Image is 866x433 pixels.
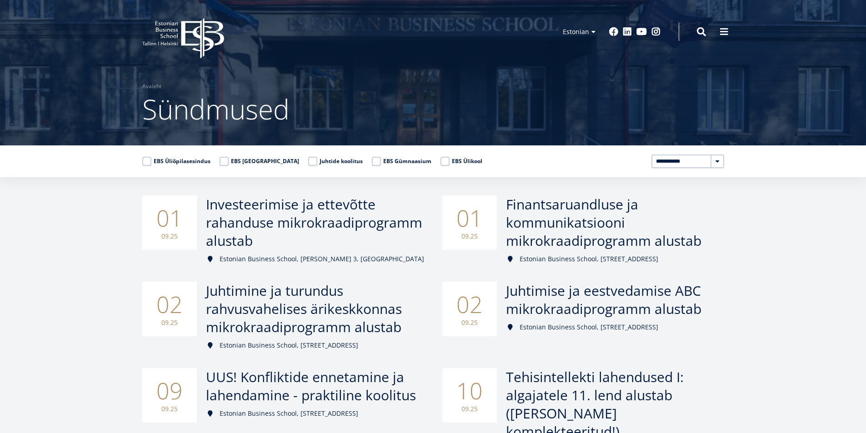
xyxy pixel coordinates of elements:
span: Juhtimise ja eestvedamise ABC mikrokraadiprogramm alustab [506,281,701,318]
a: Facebook [609,27,618,36]
span: Finantsaruandluse ja kommunikatsiooni mikrokraadiprogramm alustab [506,195,701,250]
a: Linkedin [623,27,632,36]
div: Estonian Business School, [PERSON_NAME] 3, [GEOGRAPHIC_DATA] [206,254,424,264]
label: EBS [GEOGRAPHIC_DATA] [220,157,299,166]
div: 02 [142,282,197,336]
a: Youtube [636,27,647,36]
div: 02 [442,282,497,336]
label: EBS Ülikool [441,157,482,166]
div: 10 [442,368,497,423]
div: Estonian Business School, [STREET_ADDRESS] [206,341,424,350]
small: 09.25 [451,318,488,327]
span: Investeerimise ja ettevõtte rahanduse mikrokraadiprogramm alustab [206,195,422,250]
small: 09.25 [451,404,488,413]
div: Estonian Business School, [STREET_ADDRESS] [506,254,724,264]
small: 09.25 [151,232,188,241]
span: Juhtimine ja turundus rahvusvahelises ärikeskkonnas mikrokraadiprogramm alustab [206,281,402,336]
div: 01 [442,195,497,250]
div: Estonian Business School, [STREET_ADDRESS] [506,323,724,332]
label: EBS Gümnaasium [372,157,431,166]
small: 09.25 [151,318,188,327]
h1: Sündmused [142,91,724,127]
div: 09 [142,368,197,423]
small: 09.25 [451,232,488,241]
label: Juhtide koolitus [308,157,363,166]
span: UUS! Konfliktide ennetamine ja lahendamine - praktiline koolitus [206,368,416,404]
a: Instagram [651,27,661,36]
small: 09.25 [151,404,188,413]
label: EBS Üliõpilasesindus [142,157,210,166]
div: 01 [142,195,197,250]
a: Avaleht [142,82,161,91]
div: Estonian Business School, [STREET_ADDRESS] [206,409,424,418]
